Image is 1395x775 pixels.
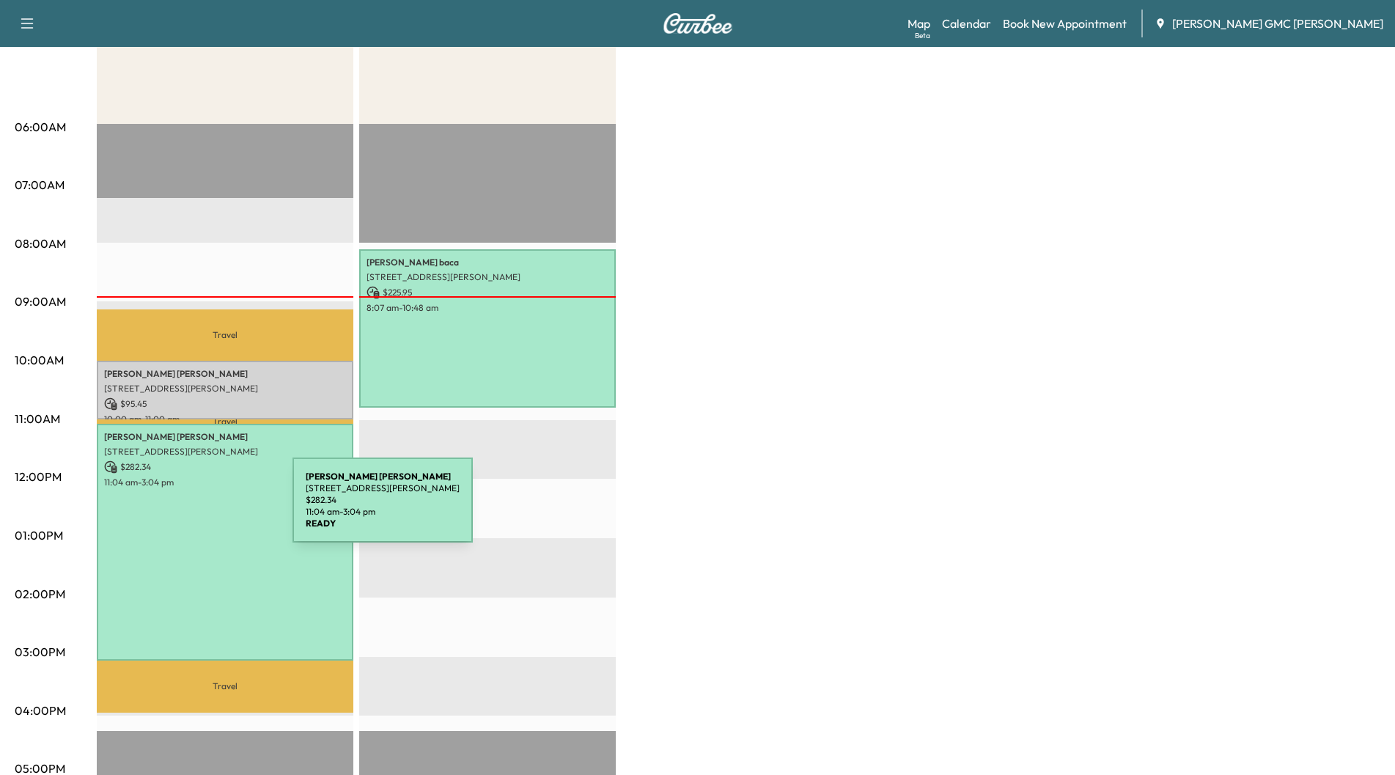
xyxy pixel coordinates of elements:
[942,15,991,32] a: Calendar
[104,460,346,474] p: $ 282.34
[915,30,930,41] div: Beta
[306,471,451,482] b: [PERSON_NAME] [PERSON_NAME]
[15,293,66,310] p: 09:00AM
[97,309,353,361] p: Travel
[97,661,353,713] p: Travel
[1172,15,1383,32] span: [PERSON_NAME] GMC [PERSON_NAME]
[15,176,65,194] p: 07:00AM
[15,468,62,485] p: 12:00PM
[367,271,608,283] p: [STREET_ADDRESS][PERSON_NAME]
[306,518,336,529] b: READY
[15,118,66,136] p: 06:00AM
[15,585,65,603] p: 02:00PM
[15,235,66,252] p: 08:00AM
[104,414,346,425] p: 10:00 am - 11:00 am
[367,302,608,314] p: 8:07 am - 10:48 am
[15,351,64,369] p: 10:00AM
[663,13,733,34] img: Curbee Logo
[908,15,930,32] a: MapBeta
[1003,15,1127,32] a: Book New Appointment
[104,477,346,488] p: 11:04 am - 3:04 pm
[15,702,66,719] p: 04:00PM
[15,643,65,661] p: 03:00PM
[306,482,460,494] p: [STREET_ADDRESS][PERSON_NAME]
[104,446,346,458] p: [STREET_ADDRESS][PERSON_NAME]
[104,368,346,380] p: [PERSON_NAME] [PERSON_NAME]
[104,383,346,394] p: [STREET_ADDRESS][PERSON_NAME]
[104,397,346,411] p: $ 95.45
[367,286,608,299] p: $ 225.95
[306,506,460,518] p: 11:04 am - 3:04 pm
[104,431,346,443] p: [PERSON_NAME] [PERSON_NAME]
[97,419,353,423] p: Travel
[15,526,63,544] p: 01:00PM
[306,494,460,506] p: $ 282.34
[15,410,60,427] p: 11:00AM
[367,257,608,268] p: [PERSON_NAME] baca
